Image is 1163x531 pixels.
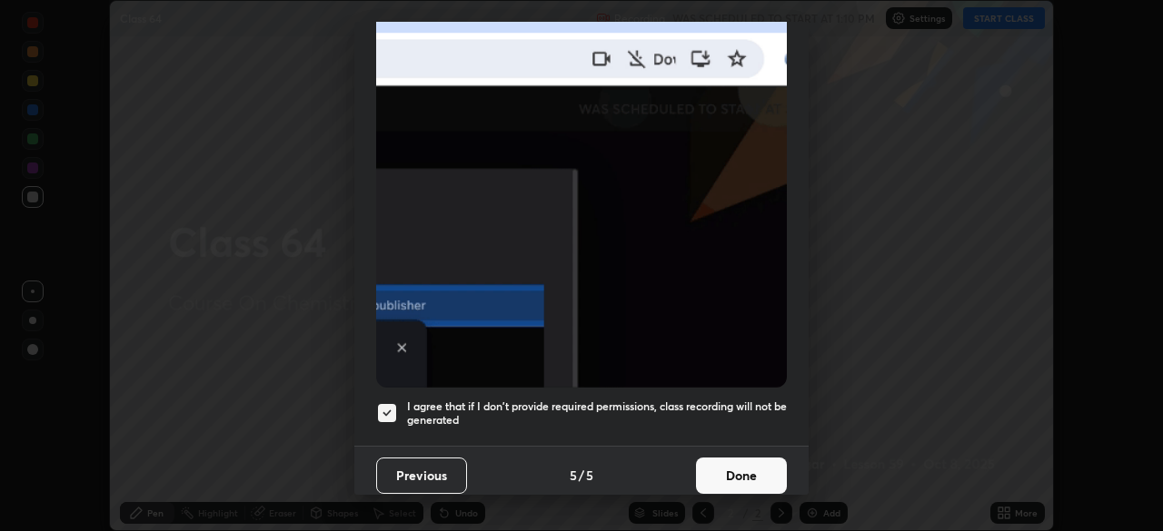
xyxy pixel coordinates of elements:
[407,399,787,428] h5: I agree that if I don't provide required permissions, class recording will not be generated
[696,457,787,494] button: Done
[376,457,467,494] button: Previous
[579,466,584,485] h4: /
[570,466,577,485] h4: 5
[586,466,593,485] h4: 5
